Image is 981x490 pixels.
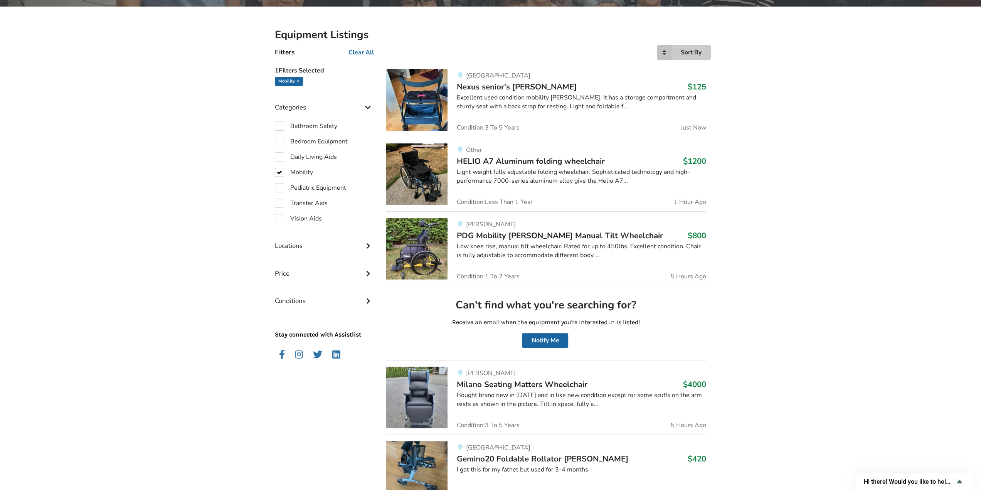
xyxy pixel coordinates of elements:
h3: $125 [688,82,706,92]
span: 5 Hours Ago [671,273,706,280]
h3: $800 [688,231,706,241]
h3: $1200 [683,156,706,166]
div: Locations [275,226,374,254]
span: Condition: 1 To 2 Years [457,273,520,280]
h2: Can't find what you're searching for? [392,298,700,312]
label: Vision Aids [275,214,322,223]
img: mobility-pdg mobility stella gl manual tilt wheelchair [386,218,448,280]
a: mobility-pdg mobility stella gl manual tilt wheelchair[PERSON_NAME]PDG Mobility [PERSON_NAME] Man... [386,211,706,286]
span: Hi there! Would you like to help us improve AssistList? [864,478,955,485]
h5: 1 Filters Selected [275,63,374,77]
div: Light weight fully adjustable folding wheelchair. Sophisticated technology and high-performance 7... [457,168,706,185]
h3: $420 [688,454,706,464]
label: Pediatric Equipment [275,183,346,192]
span: [GEOGRAPHIC_DATA] [466,443,530,452]
label: Bathroom Safety [275,121,337,131]
span: 1 Hour Ago [674,199,706,205]
span: HELIO A7 Aluminum folding wheelchair [457,156,605,167]
img: mobility-nexus senior's walker [386,69,448,131]
span: PDG Mobility [PERSON_NAME] Manual Tilt Wheelchair [457,230,663,241]
h4: Filters [275,48,294,57]
div: Price [275,254,374,281]
span: [GEOGRAPHIC_DATA] [466,71,530,80]
label: Transfer Aids [275,199,328,208]
span: Nexus senior's [PERSON_NAME] [457,81,577,92]
span: Condition: 3 To 5 Years [457,422,520,428]
div: Excellent used condition mobility [PERSON_NAME]. It has a storage compartment and sturdy seat wit... [457,93,706,111]
a: mobility-milano seating matters wheelchair[PERSON_NAME]Milano Seating Matters Wheelchair$4000Boug... [386,360,706,434]
span: [PERSON_NAME] [466,220,515,229]
a: mobility-nexus senior's walker[GEOGRAPHIC_DATA]Nexus senior's [PERSON_NAME]$125Excellent used con... [386,69,706,137]
div: Low knee rise, manual tilt wheelchair. Rated for up to 450lbs. Excellent condition. Chair is full... [457,242,706,260]
div: I got this for my fathet but used for 3-4 months [457,465,706,474]
div: Mobility [275,77,303,86]
label: Mobility [275,168,313,177]
label: Daily Living Aids [275,152,337,162]
h2: Equipment Listings [275,28,706,42]
img: mobility-helio a7 aluminum folding wheelchair [386,143,448,205]
p: Receive an email when the equipment you're interested in is listed! [392,318,700,327]
div: Categories [275,88,374,115]
img: mobility-milano seating matters wheelchair [386,367,448,428]
button: Show survey - Hi there! Would you like to help us improve AssistList? [864,477,964,486]
p: Stay connected with Assistlist [275,309,374,339]
div: Bought brand new in [DATE] and in like new condition except for some scuffs on the arm rests as s... [457,391,706,409]
span: Milano Seating Matters Wheelchair [457,379,587,390]
span: [PERSON_NAME] [466,369,515,377]
u: Clear All [348,48,374,57]
div: Sort By [681,49,702,56]
button: Notify Me [522,333,568,348]
span: Other [466,146,482,154]
div: Conditions [275,281,374,309]
h3: $4000 [683,379,706,389]
a: mobility-helio a7 aluminum folding wheelchairOtherHELIO A7 Aluminum folding wheelchair$1200Light ... [386,137,706,211]
span: Condition: Less Than 1 Year [457,199,533,205]
label: Bedroom Equipment [275,137,348,146]
span: Gemino20 Foldable Rollator [PERSON_NAME] [457,453,628,464]
span: 5 Hours Ago [671,422,706,428]
span: Condition: 3 To 5 Years [457,125,520,131]
span: Just Now [681,125,706,131]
